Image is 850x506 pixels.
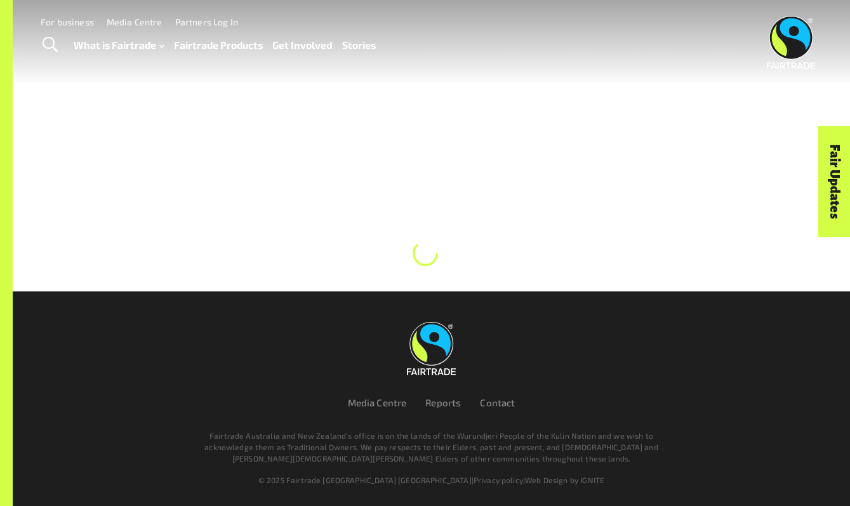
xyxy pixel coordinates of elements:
a: Partners Log In [175,17,238,27]
a: What is Fairtrade [74,36,164,55]
a: For business [41,17,94,27]
span: © 2025 Fairtrade [GEOGRAPHIC_DATA] [GEOGRAPHIC_DATA] [258,476,472,484]
a: Reports [425,397,461,408]
a: Toggle Search [34,29,65,61]
p: Fairtrade Australia and New Zealand’s office is on the lands of the Wurundjeri People of the Kuli... [202,430,661,464]
div: | | [84,474,780,486]
a: Get Involved [272,36,332,55]
img: Fairtrade Australia New Zealand logo [767,16,816,69]
a: Stories [342,36,376,55]
a: Fairtrade Products [174,36,263,55]
img: Fairtrade Australia New Zealand logo [407,322,456,375]
a: Media Centre [107,17,163,27]
a: Media Centre [348,397,407,408]
a: Web Design by IGNITE [525,476,604,484]
a: Privacy policy [474,476,523,484]
a: Contact [480,397,515,408]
